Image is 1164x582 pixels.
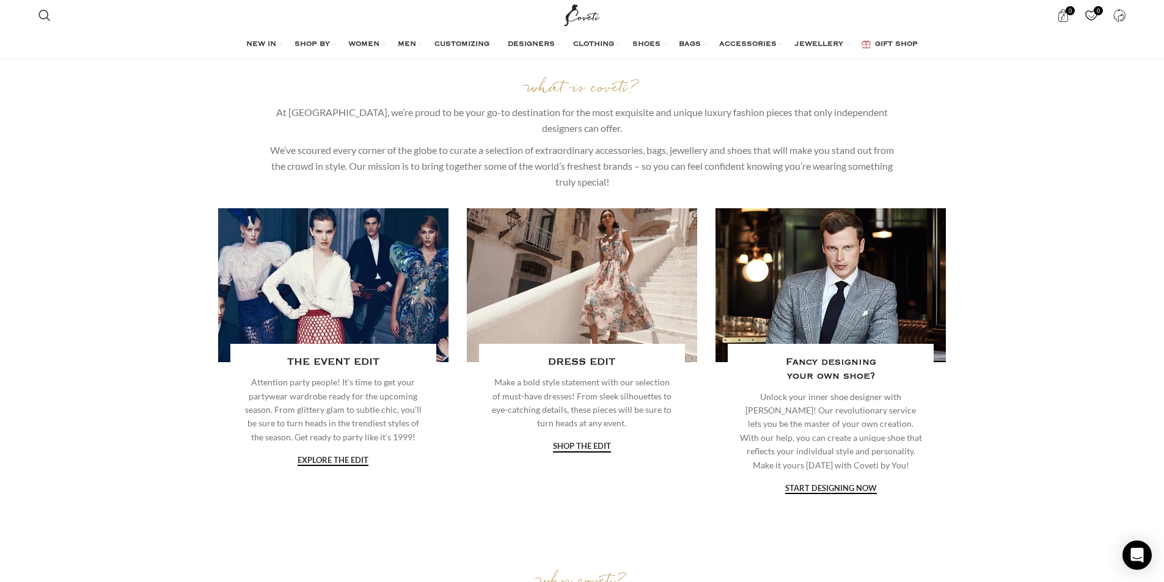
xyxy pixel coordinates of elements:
[795,40,843,49] span: JEWELLERY
[508,32,561,57] a: DESIGNERS
[246,40,276,49] span: NEW IN
[266,142,898,190] p: We’ve scoured every corner of the globe to curate a selection of extraordinary accessories, bags,...
[739,355,923,384] h4: Fancy designing your own shoe?
[679,40,701,49] span: BAGS
[491,376,674,431] p: Make a bold style statement with our selection of must-have dresses! From sleek silhouettes to ey...
[1078,3,1104,27] a: 0
[862,32,918,57] a: GIFT SHOP
[398,40,416,49] span: MEN
[295,32,336,57] a: SHOP BY
[434,40,489,49] span: CUSTOMIZING
[241,376,425,444] p: Attention party people! It’s time to get your partywear wardrobe ready for the upcoming season. F...
[491,355,674,369] h4: DRESS EDIT
[785,484,877,495] a: start designing now
[719,40,777,49] span: ACCESSORIES
[875,40,918,49] span: GIFT SHOP
[553,442,611,453] a: shop the edit
[266,104,898,136] p: At [GEOGRAPHIC_DATA], we’re proud to be your go-to destination for the most exquisite and unique ...
[246,32,282,57] a: NEW IN
[32,3,57,27] a: Search
[1078,3,1104,27] div: My Wishlist
[295,40,330,49] span: SHOP BY
[679,32,707,57] a: BAGS
[1050,3,1075,27] a: 0
[434,32,496,57] a: CUSTOMIZING
[1094,6,1103,15] span: 0
[508,40,555,49] span: DESIGNERS
[32,32,1132,57] div: Main navigation
[348,32,386,57] a: WOMEN
[348,40,379,49] span: WOMEN
[719,32,783,57] a: ACCESSORIES
[562,9,602,20] a: Site logo
[1066,6,1075,15] span: 0
[573,32,620,57] a: CLOTHING
[739,390,923,472] p: Unlock your inner shoe designer with [PERSON_NAME]! Our revolutionary service lets you be the mas...
[398,32,422,57] a: MEN
[632,32,667,57] a: SHOES
[266,78,898,98] h1: what is coveti?
[795,32,849,57] a: JEWELLERY
[1122,540,1152,570] div: Open Intercom Messenger
[573,40,614,49] span: CLOTHING
[241,355,425,369] h4: THE EVENT EDIT
[298,456,368,467] a: explore the edit
[862,40,871,48] img: GiftBag
[632,40,661,49] span: SHOES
